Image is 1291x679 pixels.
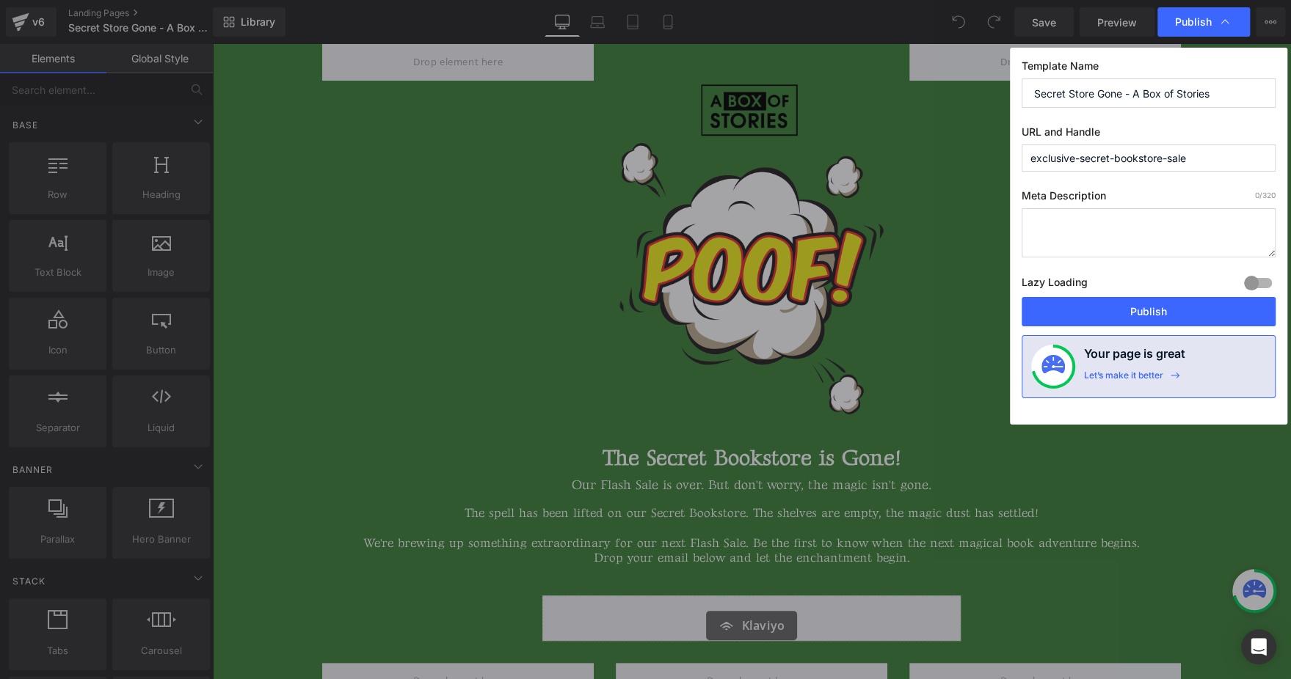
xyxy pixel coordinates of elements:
span: Klaviyo [529,573,572,590]
p: The spell has been lifted on our Secret Bookstore. The shelves are empty, the magic dust has sett... [110,462,969,492]
span: 0 [1255,191,1259,199]
span: Publish [1175,15,1212,29]
label: Meta Description [1022,189,1276,208]
p: We're brewing up something extraordinary for our next Flash Sale. Be the first to know when the n... [110,492,969,522]
label: URL and Handle [1022,125,1276,144]
div: Open Intercom Messenger [1241,629,1276,664]
div: Let’s make it better [1084,370,1163,389]
label: Template Name [1022,59,1276,78]
img: onboarding-status.svg [1041,355,1065,378]
button: Publish [1022,297,1276,326]
span: /320 [1255,191,1276,199]
h4: Your page is great [1084,345,1185,370]
label: Lazy Loading [1022,273,1088,297]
